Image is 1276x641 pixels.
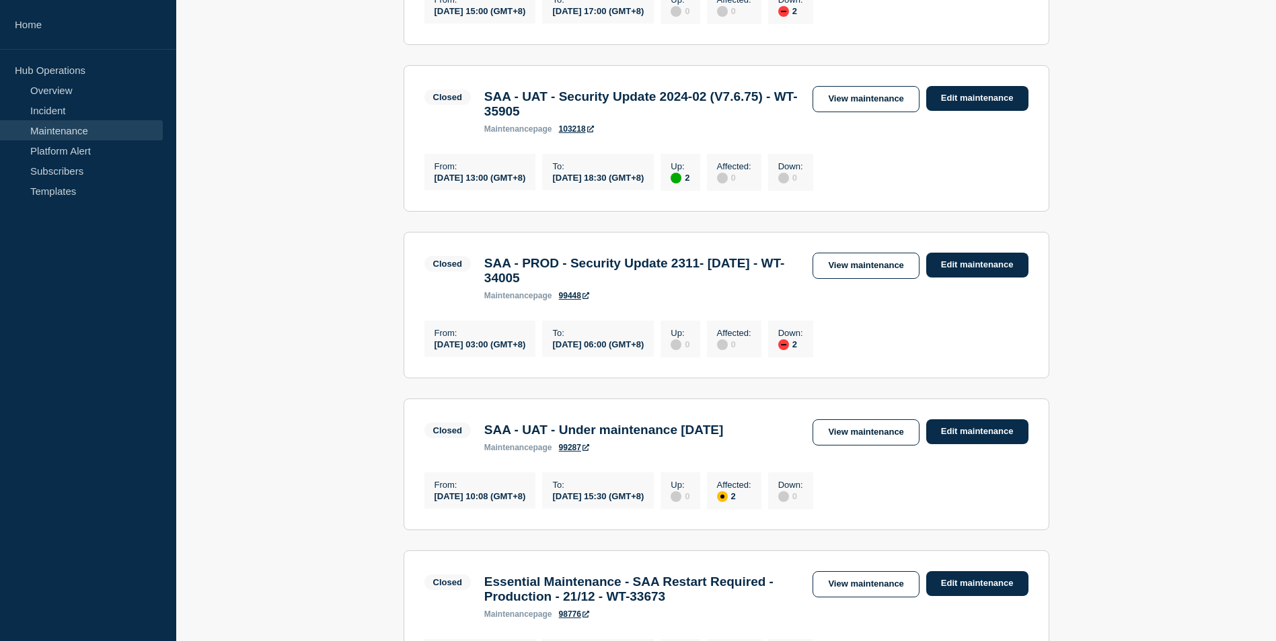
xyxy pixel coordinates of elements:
[559,609,589,619] a: 98776
[717,338,751,350] div: 0
[552,480,644,490] p: To :
[778,338,803,350] div: 2
[671,328,689,338] p: Up :
[778,161,803,171] p: Down :
[813,419,919,445] a: View maintenance
[435,5,526,16] div: [DATE] 15:00 (GMT+8)
[484,89,800,119] h3: SAA - UAT - Security Update 2024-02 (V7.6.75) - WT-35905
[778,490,803,502] div: 0
[484,256,800,286] h3: SAA - PROD - Security Update 2311- [DATE] - WT-34005
[433,425,462,435] div: Closed
[813,253,919,279] a: View maintenance
[484,609,552,619] p: page
[433,92,462,102] div: Closed
[717,6,728,17] div: disabled
[717,5,751,17] div: 0
[671,5,689,17] div: 0
[433,259,462,269] div: Closed
[484,291,552,300] p: page
[484,291,533,300] span: maintenance
[813,86,919,112] a: View maintenance
[435,161,526,171] p: From :
[671,491,681,502] div: disabled
[552,490,644,501] div: [DATE] 15:30 (GMT+8)
[926,571,1028,596] a: Edit maintenance
[778,480,803,490] p: Down :
[778,491,789,502] div: disabled
[717,171,751,183] div: 0
[559,291,589,300] a: 99448
[778,339,789,350] div: down
[717,491,728,502] div: affected
[484,574,800,604] h3: Essential Maintenance - SAA Restart Required - Production - 21/12 - WT-33673
[778,6,789,17] div: down
[433,577,462,587] div: Closed
[435,328,526,338] p: From :
[552,328,644,338] p: To :
[484,124,552,134] p: page
[717,480,751,490] p: Affected :
[717,490,751,502] div: 2
[435,490,526,501] div: [DATE] 10:08 (GMT+8)
[435,338,526,349] div: [DATE] 03:00 (GMT+8)
[671,6,681,17] div: disabled
[559,443,589,452] a: 99287
[717,339,728,350] div: disabled
[926,419,1028,444] a: Edit maintenance
[671,171,689,183] div: 2
[484,124,533,134] span: maintenance
[778,5,803,17] div: 2
[671,480,689,490] p: Up :
[778,171,803,183] div: 0
[552,338,644,349] div: [DATE] 06:00 (GMT+8)
[778,173,789,183] div: disabled
[926,253,1028,277] a: Edit maintenance
[926,86,1028,111] a: Edit maintenance
[552,171,644,183] div: [DATE] 18:30 (GMT+8)
[671,161,689,171] p: Up :
[484,443,533,452] span: maintenance
[559,124,594,134] a: 103218
[552,161,644,171] p: To :
[435,171,526,183] div: [DATE] 13:00 (GMT+8)
[813,571,919,597] a: View maintenance
[484,609,533,619] span: maintenance
[552,5,644,16] div: [DATE] 17:00 (GMT+8)
[671,490,689,502] div: 0
[717,173,728,183] div: disabled
[671,338,689,350] div: 0
[717,161,751,171] p: Affected :
[671,339,681,350] div: disabled
[717,328,751,338] p: Affected :
[484,423,723,437] h3: SAA - UAT - Under maintenance [DATE]
[778,328,803,338] p: Down :
[435,480,526,490] p: From :
[484,443,552,452] p: page
[671,173,681,183] div: up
